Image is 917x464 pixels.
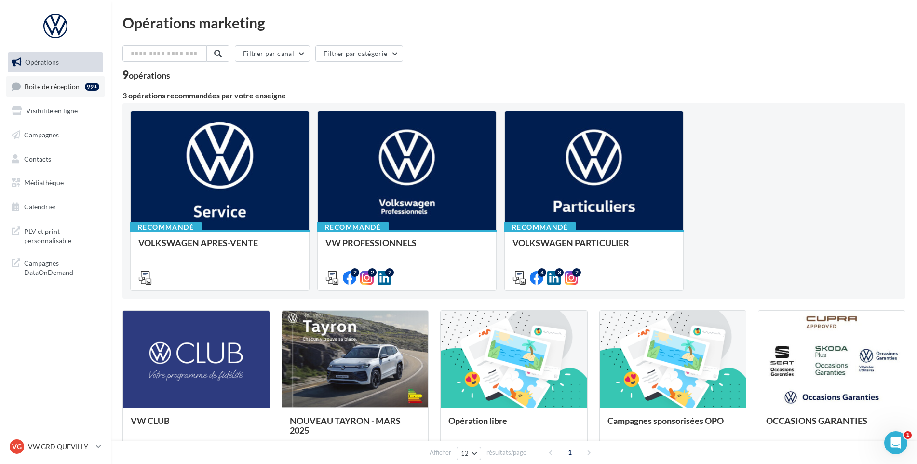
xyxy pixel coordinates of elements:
span: VG [12,442,22,451]
a: Boîte de réception99+ [6,76,105,97]
p: VW GRD QUEVILLY [28,442,92,451]
span: 12 [461,450,469,457]
span: VOLKSWAGEN APRES-VENTE [138,237,258,248]
div: 2 [351,268,359,277]
div: 99+ [85,83,99,91]
button: 12 [457,447,481,460]
span: Campagnes [24,131,59,139]
span: OCCASIONS GARANTIES [766,415,867,426]
iframe: Intercom live chat [884,431,907,454]
button: Filtrer par catégorie [315,45,403,62]
span: Médiathèque [24,178,64,187]
div: Recommandé [130,222,202,232]
span: Boîte de réception [25,82,80,90]
span: VW CLUB [131,415,170,426]
span: Opération libre [448,415,507,426]
a: Médiathèque [6,173,105,193]
span: VOLKSWAGEN PARTICULIER [512,237,629,248]
div: opérations [129,71,170,80]
span: Afficher [430,448,451,457]
a: Opérations [6,52,105,72]
div: 3 opérations recommandées par votre enseigne [122,92,905,99]
div: Recommandé [317,222,389,232]
span: résultats/page [486,448,526,457]
div: 2 [572,268,581,277]
a: Campagnes [6,125,105,145]
span: Campagnes sponsorisées OPO [607,415,724,426]
span: 1 [904,431,912,439]
div: 4 [538,268,546,277]
a: VG VW GRD QUEVILLY [8,437,103,456]
a: Visibilité en ligne [6,101,105,121]
a: PLV et print personnalisable [6,221,105,249]
span: Contacts [24,154,51,163]
a: Contacts [6,149,105,169]
div: 9 [122,69,170,80]
span: 1 [562,445,578,460]
span: Calendrier [24,203,56,211]
a: Calendrier [6,197,105,217]
span: Opérations [25,58,59,66]
span: VW PROFESSIONNELS [325,237,417,248]
div: 3 [555,268,564,277]
span: PLV et print personnalisable [24,225,99,246]
div: 2 [385,268,394,277]
div: Recommandé [504,222,576,232]
span: Campagnes DataOnDemand [24,257,99,277]
div: 2 [368,268,377,277]
span: NOUVEAU TAYRON - MARS 2025 [290,415,401,436]
span: Visibilité en ligne [26,107,78,115]
div: Opérations marketing [122,15,905,30]
button: Filtrer par canal [235,45,310,62]
a: Campagnes DataOnDemand [6,253,105,281]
